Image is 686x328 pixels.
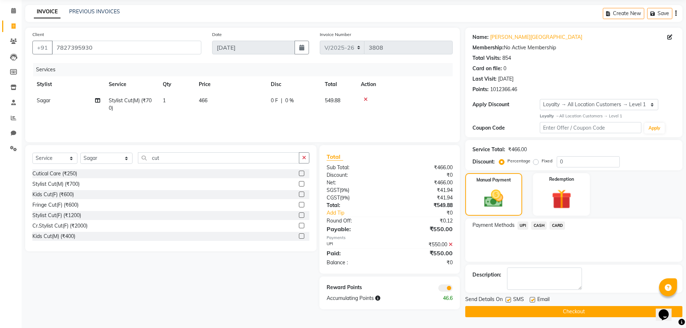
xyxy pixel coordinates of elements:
div: Last Visit: [472,75,497,83]
div: ₹0 [390,259,458,266]
strong: Loyalty → [540,113,559,118]
button: Apply [644,123,665,134]
span: 549.88 [325,97,340,104]
label: Manual Payment [476,177,511,183]
div: ₹41.94 [390,187,458,194]
div: ₹466.00 [508,146,527,153]
span: 0 F [271,97,278,104]
a: [PERSON_NAME][GEOGRAPHIC_DATA] [490,33,582,41]
div: Balance : [321,259,390,266]
div: Services [33,63,458,76]
span: Email [537,296,550,305]
input: Search by Name/Mobile/Email/Code [52,41,201,54]
button: Create New [603,8,644,19]
label: Percentage [507,158,530,164]
div: Net: [321,179,390,187]
button: Checkout [465,306,682,317]
span: CGST [327,194,340,201]
span: Total [327,153,343,161]
div: Points: [472,86,489,93]
th: Price [194,76,266,93]
label: Redemption [549,176,574,183]
div: Stylist Cut(M) (₹700) [32,180,80,188]
span: 0 % [285,97,294,104]
div: ₹550.00 [390,241,458,248]
span: 9% [341,187,348,193]
span: Stylist Cut(M) (₹700) [109,97,152,111]
div: Cutical Care (₹250) [32,170,77,178]
div: ₹41.94 [390,194,458,202]
div: Paid: [321,249,390,257]
div: 0 [503,65,506,72]
label: Date [212,31,222,38]
div: Total: [321,202,390,209]
div: Service Total: [472,146,505,153]
span: SGST [327,187,340,193]
div: Reward Points [321,284,390,292]
div: Round Off: [321,217,390,225]
div: Name: [472,33,489,41]
div: Cr.Stylist Cut(F) (₹2000) [32,222,88,230]
div: Payable: [321,225,390,233]
span: UPI [517,221,529,230]
div: Kids Cut(F) (₹600) [32,191,74,198]
span: 1 [163,97,166,104]
div: Discount: [321,171,390,179]
label: Client [32,31,44,38]
div: Membership: [472,44,504,51]
div: 854 [502,54,511,62]
th: Action [357,76,453,93]
span: Sagar [37,97,50,104]
div: ( ) [321,187,390,194]
span: 466 [199,97,207,104]
span: Send Details On [465,296,503,305]
button: Save [647,8,672,19]
label: Fixed [542,158,552,164]
div: ₹0.12 [390,217,458,225]
div: Total Visits: [472,54,501,62]
label: Invoice Number [320,31,351,38]
div: 46.6 [424,295,458,302]
div: Sub Total: [321,164,390,171]
div: ₹0 [401,209,458,217]
div: All Location Customers → Level 1 [540,113,675,119]
input: Enter Offer / Coupon Code [540,122,641,133]
div: ₹466.00 [390,164,458,171]
div: ₹550.00 [390,225,458,233]
div: ₹0 [390,171,458,179]
span: CASH [531,221,547,230]
iframe: chat widget [656,299,679,321]
div: ₹466.00 [390,179,458,187]
span: CARD [550,221,565,230]
div: [DATE] [498,75,514,83]
div: Accumulating Points [321,295,423,302]
div: UPI [321,241,390,248]
th: Qty [158,76,194,93]
div: 1012366.46 [490,86,517,93]
div: Apply Discount [472,101,540,108]
div: Kids Cut(M) (₹400) [32,233,75,240]
div: Fringe Cut(F) (₹600) [32,201,79,209]
div: Discount: [472,158,495,166]
div: ( ) [321,194,390,202]
th: Total [320,76,357,93]
div: Stylist Cut(F) (₹1200) [32,212,81,219]
div: Card on file: [472,65,502,72]
a: Add Tip [321,209,401,217]
span: 9% [341,195,348,201]
div: ₹549.88 [390,202,458,209]
a: PREVIOUS INVOICES [69,8,120,15]
input: Search or Scan [138,152,299,163]
span: SMS [513,296,524,305]
a: INVOICE [34,5,60,18]
img: _cash.svg [478,188,509,210]
img: _gift.svg [546,187,578,211]
th: Stylist [32,76,104,93]
div: ₹550.00 [390,249,458,257]
div: Description: [472,271,501,279]
th: Disc [266,76,320,93]
span: Payment Methods [472,221,515,229]
div: Coupon Code [472,124,540,132]
button: +91 [32,41,53,54]
div: No Active Membership [472,44,675,51]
